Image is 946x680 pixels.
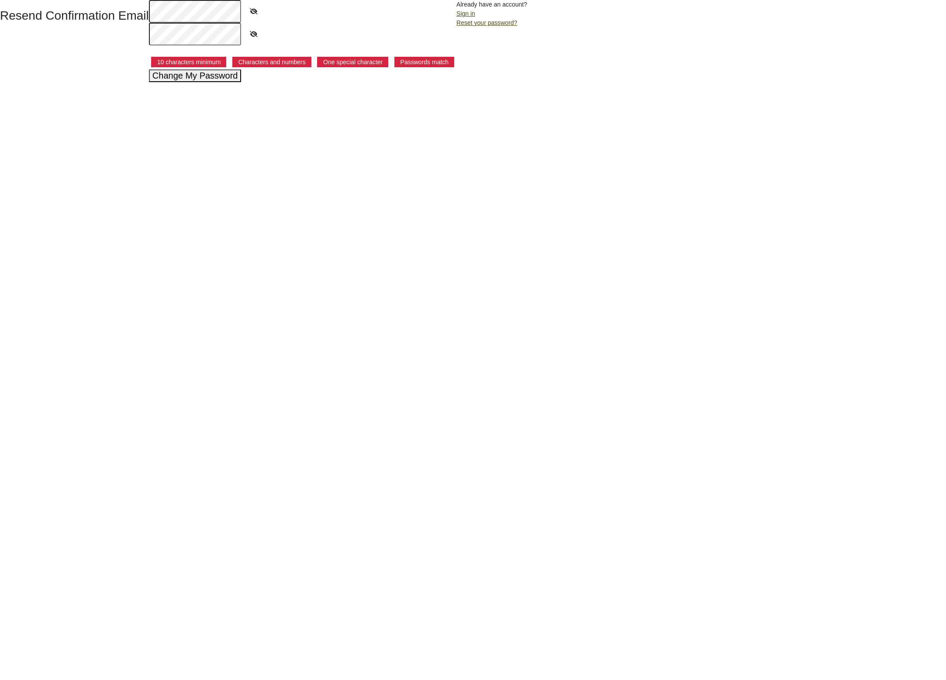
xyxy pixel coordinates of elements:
p: 10 characters minimum [151,57,227,67]
p: One special character [317,57,388,67]
a: Sign in [456,10,475,17]
a: Reset your password? [456,19,517,26]
p: Passwords match [394,57,454,67]
button: Change My Password [149,69,242,82]
p: Characters and numbers [232,57,311,67]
